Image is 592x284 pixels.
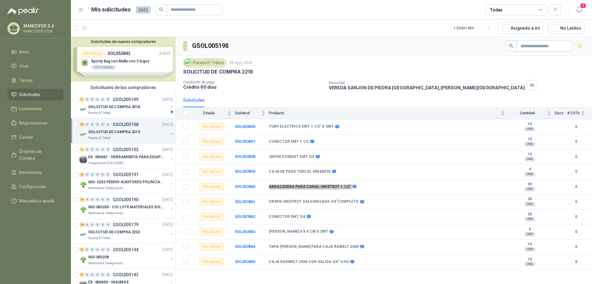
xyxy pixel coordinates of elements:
[199,168,224,176] div: Por cotizar
[80,231,87,238] img: Company Logo
[567,111,580,115] span: # COTs
[235,107,269,119] th: Solicitud
[508,107,555,119] th: Cantidad
[80,97,84,102] div: 1
[580,3,586,9] span: 4
[80,131,87,138] img: Company Logo
[88,136,111,141] p: Panela El Trébol
[269,214,305,219] b: CONECTOR EMT 3/4
[499,22,543,34] button: Asignado a mi
[162,197,173,203] p: [DATE]
[90,97,95,102] div: 0
[162,172,173,178] p: [DATE]
[7,146,64,164] a: Órdenes de Compra
[85,273,89,277] div: 0
[23,29,62,33] p: MANCOFER LTDA
[88,261,127,266] p: Salamanca Oleaginosas SAS
[80,147,84,152] div: 1
[567,107,592,119] th: # COTs
[88,229,140,235] p: SOLICITUD DE COMPRA 2222
[199,228,224,235] div: Por cotizar
[235,244,255,249] a: SOL053864
[7,117,64,129] a: Negociaciones
[106,97,110,102] div: 0
[19,197,54,204] span: Manuales y ayuda
[199,243,224,251] div: Por cotizar
[548,22,585,34] button: No Leídos
[199,123,224,130] div: Por cotizar
[88,254,109,260] p: 002-005258
[235,200,255,204] b: SOL053861
[235,184,255,189] b: SOL053860
[101,172,105,177] div: 0
[7,181,64,193] a: Configuración
[269,111,500,115] span: Producto
[80,156,87,163] img: Company Logo
[73,39,173,44] button: Solicitudes de nuevos compradores
[183,97,204,104] div: Solicitudes
[7,195,64,207] a: Manuales y ayuda
[524,142,536,147] div: UND
[106,248,110,252] div: 0
[90,122,95,127] div: 0
[229,60,253,66] p: 28 ago, 2025
[19,183,46,190] span: Configuración
[85,172,89,177] div: 0
[567,184,585,190] b: 0
[95,97,100,102] div: 0
[136,6,150,14] span: 2622
[7,89,64,100] a: Solicitudes
[95,223,100,227] div: 0
[88,236,111,241] p: Panela El Trébol
[162,222,173,228] p: [DATE]
[88,204,165,210] p: 002-005260 - CIO LOTE MATERIALES SISTEMA HIDRAULIC
[88,161,127,166] p: Oleaginosas [GEOGRAPHIC_DATA][PERSON_NAME]
[524,247,536,252] div: UND
[235,139,255,144] b: SOL053857
[95,172,100,177] div: 0
[524,232,536,237] div: UND
[113,97,138,102] p: GSOL005199
[19,169,42,176] span: Remisiones
[113,248,138,252] p: GSOL005144
[88,104,140,110] p: SOLICITUD DE COMPRA 2018
[269,107,508,119] th: Producto
[269,124,334,129] b: TUBO ELECTRICO EMT 1.1/2" X 3MT
[90,248,95,252] div: 0
[508,152,551,157] b: 10
[85,197,89,202] div: 0
[567,229,585,235] b: 0
[235,169,255,174] a: SOL053859
[235,214,255,219] a: SOL053862
[106,197,110,202] div: 0
[19,91,40,98] span: Solicitudes
[90,147,95,152] div: 0
[199,258,224,265] div: Por cotizar
[80,223,84,227] div: 18
[71,82,175,93] div: Solicitudes de tus compradores
[162,97,173,103] p: [DATE]
[80,171,174,191] a: 2 0 0 0 0 0 GSOL005191[DATE] Company Logo002- 5252 PEDIDO AUDITORES POLINIZACIÓNSalamanca Oleagin...
[23,24,62,28] p: MANCOFER S.A
[567,244,585,250] b: 0
[85,97,89,102] div: 0
[80,181,87,188] img: Company Logo
[19,49,29,55] span: Inicio
[19,148,58,162] span: Órdenes de Compra
[269,169,331,174] b: CAJA DE PASO TERCOL 60X60X30
[235,155,255,159] b: SOL053858
[19,134,33,141] span: Cotizar
[567,214,585,220] b: 0
[199,153,224,160] div: Por cotizar
[88,179,165,185] p: 002- 5252 PEDIDO AUDITORES POLINIZACIÓN
[269,229,328,234] b: [PERSON_NAME] 4 X 4 CM X 3MT
[508,227,551,232] b: 6
[85,248,89,252] div: 0
[106,273,110,277] div: 0
[162,147,173,153] p: [DATE]
[269,184,351,189] b: ABRAZADERA PARA CANAL UNISTRUT 1.1/2"
[101,273,105,277] div: 0
[80,221,174,241] a: 18 0 0 0 0 0 GSOL005179[DATE] Company LogoSOLICITUD DE COMPRA 2222Panela El Trébol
